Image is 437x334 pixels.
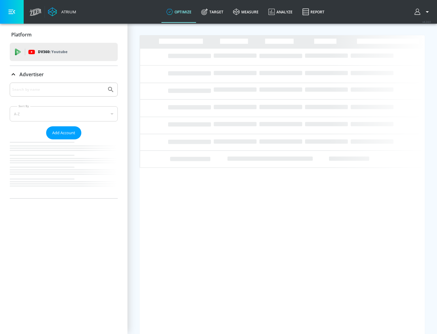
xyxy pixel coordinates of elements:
[263,1,297,23] a: Analyze
[161,1,196,23] a: optimize
[10,106,118,121] div: A-Z
[196,1,228,23] a: Target
[12,86,104,94] input: Search by name
[10,83,118,198] div: Advertiser
[17,104,30,108] label: Sort By
[59,9,76,15] div: Atrium
[19,71,44,78] p: Advertiser
[10,139,118,198] nav: list of Advertiser
[48,7,76,16] a: Atrium
[52,129,75,136] span: Add Account
[10,66,118,83] div: Advertiser
[11,31,32,38] p: Platform
[422,20,431,23] span: v 4.24.0
[297,1,329,23] a: Report
[10,43,118,61] div: DV360: Youtube
[46,126,81,139] button: Add Account
[228,1,263,23] a: measure
[38,49,67,55] p: DV360:
[10,26,118,43] div: Platform
[51,49,67,55] p: Youtube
